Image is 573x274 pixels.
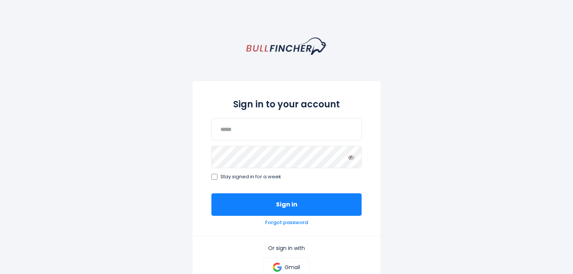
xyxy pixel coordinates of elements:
span: Stay signed in for a week [220,174,281,180]
a: homepage [246,38,327,55]
h2: Sign in to your account [211,98,362,111]
a: Forgot password [265,220,308,226]
p: Gmail [285,264,300,271]
p: Or sign in with [211,245,362,251]
button: Sign in [211,193,362,216]
input: Stay signed in for a week [211,174,217,180]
